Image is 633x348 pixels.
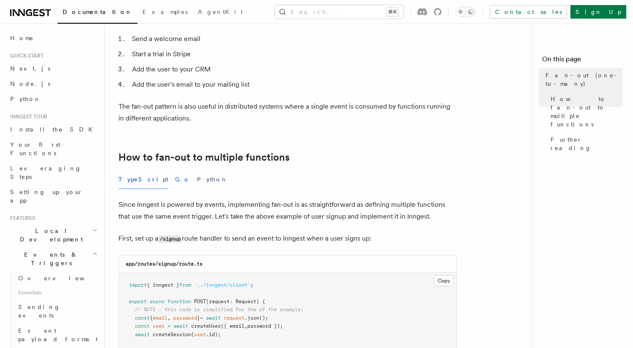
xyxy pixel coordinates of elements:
a: How to fan-out to multiple functions [118,151,290,163]
span: '../inngest/client' [194,282,250,288]
span: Examples [142,8,188,15]
span: Next.js [10,65,50,72]
li: Add the user to your CRM [129,63,457,75]
span: await [206,315,221,321]
a: Further reading [547,132,623,156]
li: Send a welcome email [129,33,457,45]
span: } [197,315,200,321]
span: Local Development [7,227,92,244]
a: Home [7,30,99,46]
span: ( [191,332,194,337]
span: Essentials [15,286,99,299]
p: Since Inngest is powered by events, implementing fan-out is as straightforward as defining multip... [118,199,457,222]
a: Contact sales [490,5,567,19]
button: Python [197,170,228,189]
span: Inngest tour [7,113,47,120]
span: Leveraging Steps [10,165,82,180]
span: (); [259,315,268,321]
code: app/routes/signup/route.ts [126,261,203,267]
span: , [167,315,170,321]
span: { [150,315,153,321]
p: First, set up a route handler to send an event to Inngest when a user signs up: [118,233,457,245]
a: Documentation [58,3,137,24]
a: Setting up your app [7,184,99,208]
p: The fan-out pattern is also useful in distributed systems where a single event is consumed by fun... [118,101,457,124]
span: user [194,332,206,337]
span: How to fan-out to multiple functions [551,95,623,129]
span: function [167,299,191,304]
a: Leveraging Steps [7,161,99,184]
a: How to fan-out to multiple functions [547,91,623,132]
span: { inngest } [147,282,179,288]
span: export [129,299,147,304]
span: .id); [206,332,221,337]
span: password }); [247,323,283,329]
span: ({ email [221,323,244,329]
span: Overview [18,275,105,282]
span: Sending events [18,304,60,319]
button: TypeScript [118,170,168,189]
span: = [200,315,203,321]
span: async [150,299,164,304]
span: (request [206,299,230,304]
span: Python [10,96,41,102]
span: email [153,315,167,321]
a: Sign Up [570,5,626,19]
button: Toggle dark mode [455,7,476,17]
span: user [153,323,164,329]
button: Search...⌘K [275,5,403,19]
kbd: ⌘K [386,8,398,16]
a: Node.js [7,76,99,91]
span: ; [250,282,253,288]
span: await [173,323,188,329]
span: password [173,315,197,321]
span: createUser [191,323,221,329]
span: ) { [256,299,265,304]
span: Quick start [7,52,44,59]
a: Examples [137,3,193,23]
button: Copy [434,275,454,286]
span: Request [236,299,256,304]
a: Fan-out (one-to-many) [542,68,623,91]
a: AgentKit [193,3,248,23]
span: Setting up your app [10,189,83,204]
a: Install the SDK [7,122,99,137]
span: Events & Triggers [7,250,92,267]
button: Go [175,170,190,189]
button: Local Development [7,223,99,247]
code: /signup [158,236,182,243]
span: import [129,282,147,288]
span: Your first Functions [10,141,60,156]
span: Documentation [63,8,132,15]
span: await [135,332,150,337]
span: Event payload format [18,327,98,343]
span: .json [244,315,259,321]
h4: On this page [542,54,623,68]
span: request [224,315,244,321]
span: from [179,282,191,288]
a: Overview [15,271,99,286]
span: Install the SDK [10,126,98,133]
a: Sending events [15,299,99,323]
span: // NOTE - this code is simplified for the of the example: [135,307,304,312]
button: Events & Triggers [7,247,99,271]
span: Home [10,34,34,42]
span: const [135,323,150,329]
span: Features [7,215,35,222]
span: Further reading [551,135,623,152]
span: Fan-out (one-to-many) [545,71,623,88]
span: , [244,323,247,329]
li: Add the user's email to your mailing list [129,79,457,90]
a: Your first Functions [7,137,99,161]
span: AgentKit [198,8,243,15]
span: : [230,299,233,304]
span: = [167,323,170,329]
span: const [135,315,150,321]
span: POST [194,299,206,304]
a: Next.js [7,61,99,76]
a: Event payload format [15,323,99,347]
span: createSession [153,332,191,337]
a: Python [7,91,99,107]
li: Start a trial in Stripe [129,48,457,60]
span: Node.js [10,80,50,87]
